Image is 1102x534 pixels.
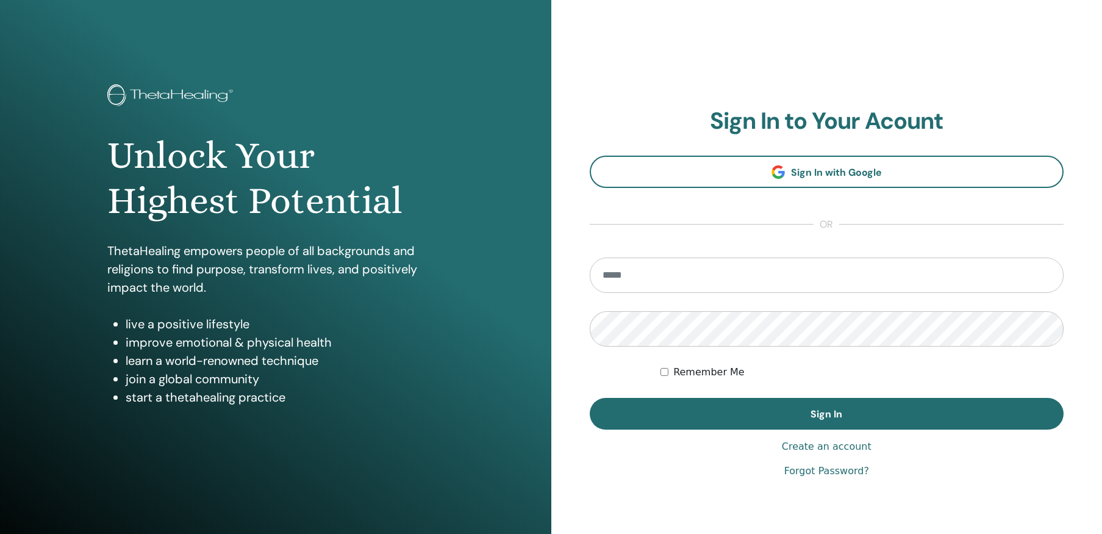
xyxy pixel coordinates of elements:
span: or [814,217,839,232]
h2: Sign In to Your Acount [590,107,1064,135]
span: Sign In with Google [791,166,882,179]
a: Sign In with Google [590,156,1064,188]
h1: Unlock Your Highest Potential [107,133,444,224]
p: ThetaHealing empowers people of all backgrounds and religions to find purpose, transform lives, a... [107,242,444,297]
div: Keep me authenticated indefinitely or until I manually logout [660,365,1064,380]
li: join a global community [126,370,444,388]
label: Remember Me [673,365,745,380]
li: live a positive lifestyle [126,315,444,333]
li: start a thetahealing practice [126,388,444,406]
li: improve emotional & physical health [126,333,444,352]
button: Sign In [590,398,1064,430]
a: Create an account [782,439,871,454]
span: Sign In [810,408,842,420]
li: learn a world-renowned technique [126,352,444,370]
a: Forgot Password? [784,464,869,478]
